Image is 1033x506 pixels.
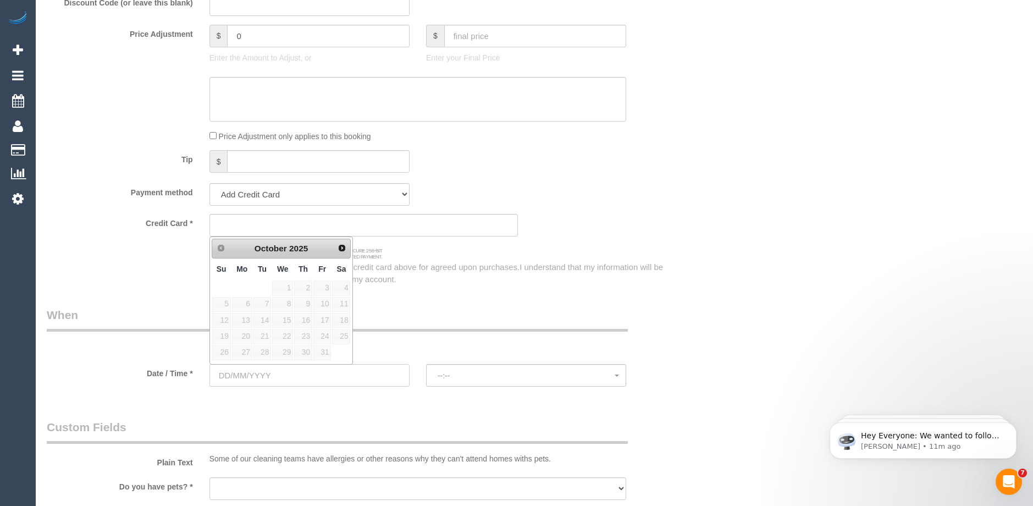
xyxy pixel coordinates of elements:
[217,244,225,252] span: Prev
[209,364,410,387] input: DD/MM/YYYY
[332,280,350,295] span: 4
[209,453,626,464] p: Some of our cleaning teams have allergies or other reasons why they can't attend homes withs pets.
[294,280,312,295] span: 2
[232,345,252,360] span: 27
[38,453,201,468] label: Plain Text
[212,297,231,312] span: 5
[258,265,267,273] span: Tuesday
[212,313,231,328] span: 12
[212,345,231,360] span: 26
[426,25,444,47] span: $
[332,313,350,328] span: 18
[7,11,29,26] img: Automaid Logo
[438,371,615,380] span: --:--
[426,52,626,63] p: Enter your Final Price
[38,183,201,198] label: Payment method
[336,265,346,273] span: Saturday
[426,364,626,387] button: --:--
[209,52,410,63] p: Enter the Amount to Adjust, or
[213,240,229,256] a: Prev
[996,469,1022,495] iframe: Intercom live chat
[277,265,289,273] span: Wednesday
[332,297,350,312] span: 11
[232,313,252,328] span: 13
[313,329,331,344] span: 24
[313,280,331,295] span: 3
[255,244,287,253] span: October
[272,345,293,360] span: 29
[338,244,346,252] span: Next
[332,329,350,344] span: 25
[253,345,271,360] span: 28
[232,329,252,344] span: 20
[38,477,201,492] label: Do you have pets? *
[48,32,188,150] span: Hey Everyone: We wanted to follow up and let you know we have been closely monitoring the account...
[299,265,308,273] span: Thursday
[219,220,509,230] iframe: Secure card payment input frame
[253,297,271,312] span: 7
[272,329,293,344] span: 22
[253,313,271,328] span: 14
[334,240,350,256] a: Next
[313,345,331,360] span: 31
[48,42,190,52] p: Message from Ellie, sent 11m ago
[201,245,391,258] img: credit cards
[212,329,231,344] span: 19
[236,265,247,273] span: Monday
[313,297,331,312] span: 10
[313,313,331,328] span: 17
[294,329,312,344] span: 23
[209,150,228,173] span: $
[272,313,293,328] span: 15
[38,214,201,229] label: Credit Card *
[444,25,626,47] input: final price
[318,265,326,273] span: Friday
[294,313,312,328] span: 16
[209,25,228,47] span: $
[38,25,201,40] label: Price Adjustment
[272,280,293,295] span: 1
[47,419,628,444] legend: Custom Fields
[38,150,201,165] label: Tip
[38,364,201,379] label: Date / Time *
[201,261,689,285] div: I authorize Maid to Clean to charge my credit card above for agreed upon purchases.
[289,244,308,253] span: 2025
[294,345,312,360] span: 30
[217,265,227,273] span: Sunday
[294,297,312,312] span: 9
[232,297,252,312] span: 6
[813,399,1033,476] iframe: Intercom notifications message
[47,307,628,332] legend: When
[272,297,293,312] span: 8
[253,329,271,344] span: 21
[219,132,371,141] span: Price Adjustment only applies to this booking
[1018,469,1027,477] span: 7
